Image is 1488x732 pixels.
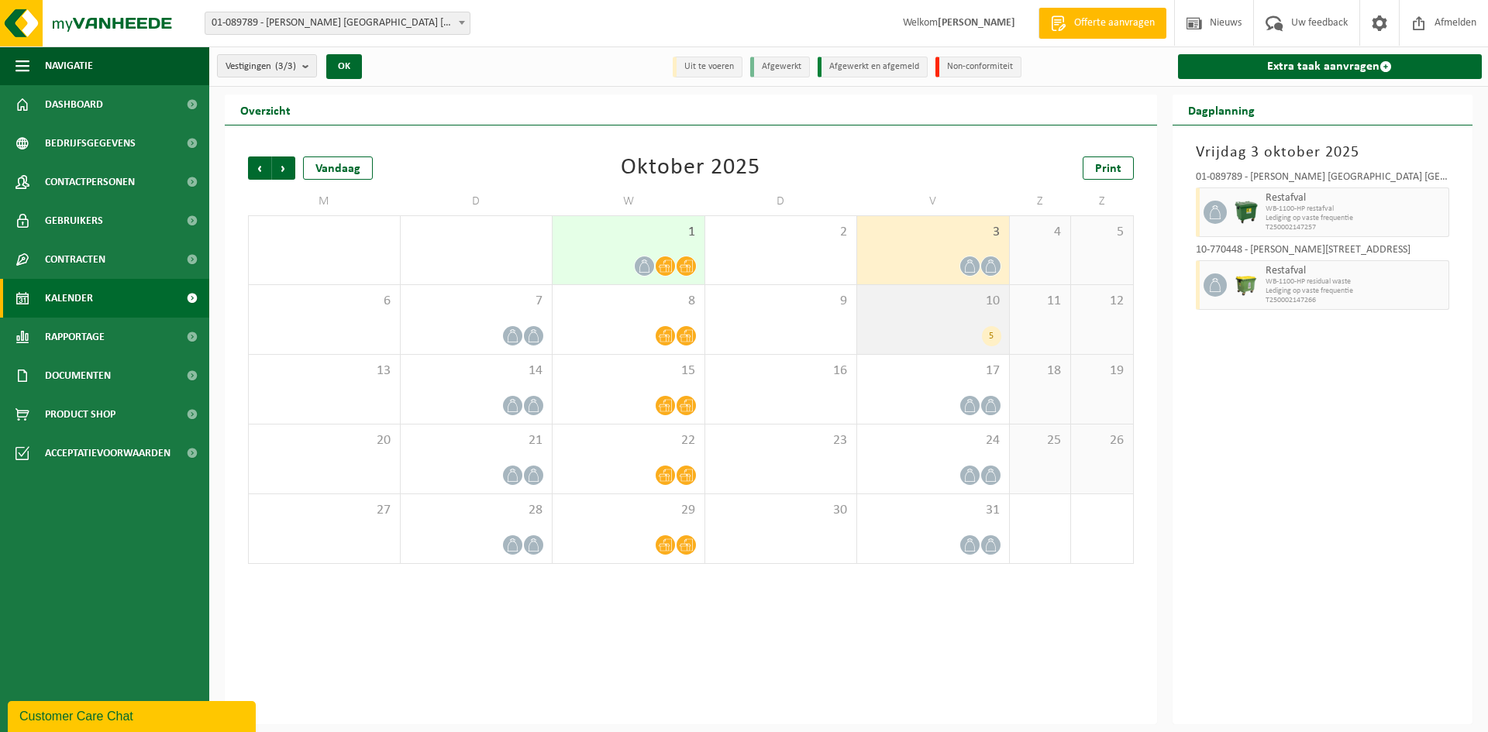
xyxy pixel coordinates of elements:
span: Volgende [272,156,295,180]
div: 5 [982,326,1001,346]
span: 12 [1079,293,1125,310]
count: (3/3) [275,61,296,71]
span: Lediging op vaste frequentie [1266,214,1445,223]
span: Vestigingen [226,55,296,78]
span: Print [1095,163,1121,175]
span: 15 [560,363,697,380]
span: 7 [408,293,545,310]
a: Extra taak aanvragen [1178,54,1483,79]
span: 8 [560,293,697,310]
button: Vestigingen(3/3) [217,54,317,77]
span: 4 [1018,224,1063,241]
span: 24 [865,432,1001,449]
div: Vandaag [303,156,373,180]
td: M [248,187,401,215]
span: 1 [560,224,697,241]
h3: Vrijdag 3 oktober 2025 [1196,141,1450,164]
span: Contracten [45,240,105,279]
div: 01-089789 - [PERSON_NAME] [GEOGRAPHIC_DATA] [GEOGRAPHIC_DATA] - [GEOGRAPHIC_DATA] [1196,172,1450,187]
span: WB-1100-HP residual waste [1266,277,1445,287]
span: Offerte aanvragen [1070,15,1159,31]
span: 20 [257,432,392,449]
span: 18 [1018,363,1063,380]
span: Navigatie [45,46,93,85]
span: T250002147266 [1266,296,1445,305]
span: 29 [560,502,697,519]
td: Z [1010,187,1072,215]
span: 01-089789 - BERTSCHI BELGIUM NV - ANTWERPEN [205,12,470,35]
span: 16 [713,363,849,380]
h2: Overzicht [225,95,306,125]
span: Restafval [1266,265,1445,277]
span: 11 [1018,293,1063,310]
span: 5 [1079,224,1125,241]
span: 6 [257,293,392,310]
span: Restafval [1266,192,1445,204]
span: 23 [713,432,849,449]
img: WB-1100-HPE-GN-01 [1235,201,1258,224]
span: 14 [408,363,545,380]
span: 10 [865,293,1001,310]
td: W [553,187,705,215]
h2: Dagplanning [1173,95,1270,125]
span: Dashboard [45,85,103,124]
button: OK [326,54,362,79]
span: Rapportage [45,318,105,356]
td: Z [1071,187,1133,215]
iframe: chat widget [8,698,259,732]
span: 2 [713,224,849,241]
li: Uit te voeren [673,57,742,77]
td: V [857,187,1010,215]
span: Gebruikers [45,201,103,240]
span: Lediging op vaste frequentie [1266,287,1445,296]
span: Product Shop [45,395,115,434]
span: 3 [865,224,1001,241]
span: 25 [1018,432,1063,449]
td: D [705,187,858,215]
span: 9 [713,293,849,310]
span: Bedrijfsgegevens [45,124,136,163]
li: Afgewerkt [750,57,810,77]
strong: [PERSON_NAME] [938,17,1015,29]
li: Non-conformiteit [935,57,1021,77]
img: WB-1100-HPE-GN-50 [1235,273,1258,297]
span: Vorige [248,156,271,180]
span: Documenten [45,356,111,395]
span: 22 [560,432,697,449]
span: T250002147257 [1266,223,1445,232]
span: 30 [713,502,849,519]
span: 01-089789 - BERTSCHI BELGIUM NV - ANTWERPEN [205,12,470,34]
span: Acceptatievoorwaarden [45,434,170,473]
span: 26 [1079,432,1125,449]
span: 19 [1079,363,1125,380]
span: WB-1100-HP restafval [1266,204,1445,214]
span: 21 [408,432,545,449]
a: Offerte aanvragen [1038,8,1166,39]
span: 31 [865,502,1001,519]
span: 17 [865,363,1001,380]
span: 13 [257,363,392,380]
span: 28 [408,502,545,519]
div: 10-770448 - [PERSON_NAME][STREET_ADDRESS] [1196,245,1450,260]
li: Afgewerkt en afgemeld [818,57,928,77]
a: Print [1083,156,1134,180]
span: Kalender [45,279,93,318]
div: Oktober 2025 [621,156,760,180]
td: D [401,187,553,215]
span: 27 [257,502,392,519]
span: Contactpersonen [45,163,135,201]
